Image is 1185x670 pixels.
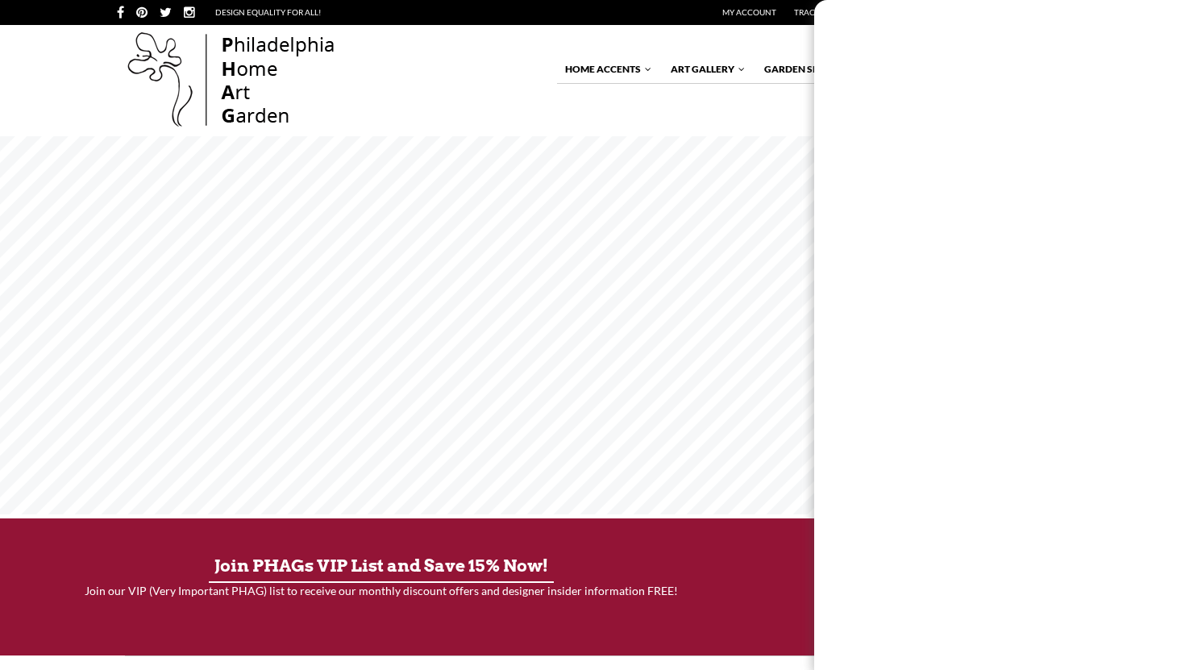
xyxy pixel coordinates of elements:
a: Home Accents [557,56,653,83]
a: Garden Shop [756,56,846,83]
a: Art Gallery [663,56,746,83]
a: My Account [722,7,776,17]
a: Track Your Order [794,7,873,17]
h3: Join PHAGs VIP List and Save 15% Now! [36,551,727,581]
h4: Join our VIP (Very Important PHAG) list to receive our monthly discount offers and designer insid... [36,583,727,599]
